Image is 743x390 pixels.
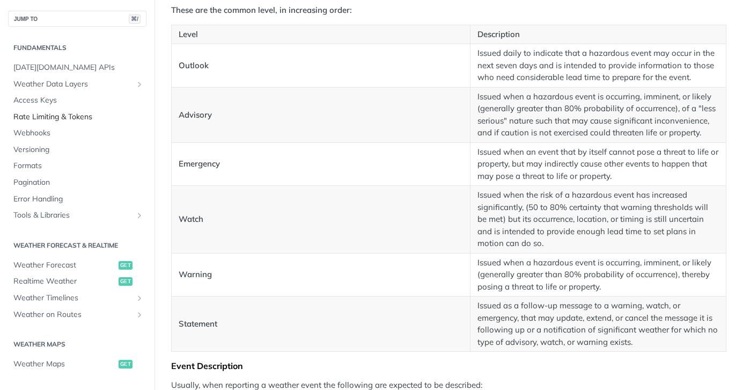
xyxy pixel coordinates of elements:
[8,142,146,158] a: Versioning
[13,210,133,221] span: Tools & Libraries
[8,191,146,207] a: Error Handling
[135,294,144,302] button: Show subpages for Weather Timelines
[8,43,146,53] h2: Fundamentals
[8,241,146,250] h2: Weather Forecast & realtime
[13,95,144,106] span: Access Keys
[8,109,146,125] a: Rate Limiting & Tokens
[470,253,726,297] td: Issued when a hazardous event is occurring, imminent, or likely (generally greater than 80% proba...
[8,340,146,349] h2: Weather Maps
[179,269,212,279] strong: Warning
[119,277,133,286] span: get
[8,76,146,92] a: Weather Data LayersShow subpages for Weather Data Layers
[13,276,116,287] span: Realtime Weather
[179,60,209,70] strong: Outlook
[13,79,133,90] span: Weather Data Layers
[470,297,726,352] td: Issued as a follow-up message to a warning, watch, or emergency, that may update, extend, or canc...
[13,359,116,370] span: Weather Maps
[179,110,212,120] strong: Advisory
[8,273,146,290] a: Realtime Weatherget
[8,175,146,191] a: Pagination
[13,161,144,171] span: Formats
[13,309,133,320] span: Weather on Routes
[135,80,144,89] button: Show subpages for Weather Data Layers
[171,5,352,15] strong: These are the common level, in increasing order:
[13,260,116,271] span: Weather Forecast
[8,257,146,273] a: Weather Forecastget
[470,44,726,88] td: Issued daily to indicate that a hazardous event may occur in the next seven days and is intended ...
[129,15,141,24] span: ⌘/
[8,60,146,76] a: [DATE][DOMAIN_NAME] APIs
[171,360,726,371] div: Event Description
[119,261,133,270] span: get
[13,62,144,73] span: [DATE][DOMAIN_NAME] APIs
[13,112,144,122] span: Rate Limiting & Tokens
[8,356,146,372] a: Weather Mapsget
[119,360,133,369] span: get
[135,310,144,319] button: Show subpages for Weather on Routes
[470,142,726,186] td: Issued when an event that by itself cannot pose a threat to life or property, but may indirectly ...
[179,214,203,224] strong: Watch
[13,177,144,188] span: Pagination
[179,158,220,169] strong: Emergency
[470,25,726,44] th: Description
[8,11,146,27] button: JUMP TO⌘/
[13,145,144,155] span: Versioning
[172,25,470,44] th: Level
[135,211,144,220] button: Show subpages for Tools & Libraries
[13,128,144,139] span: Webhooks
[470,87,726,142] td: Issued when a hazardous event is occurring, imminent, or likely (generally greater than 80% proba...
[8,125,146,141] a: Webhooks
[13,194,144,205] span: Error Handling
[8,290,146,306] a: Weather TimelinesShow subpages for Weather Timelines
[470,186,726,254] td: Issued when the risk of a hazardous event has increased significantly, (50 to 80% certainty that ...
[179,319,217,329] strong: Statement
[13,293,133,304] span: Weather Timelines
[8,207,146,223] a: Tools & LibrariesShow subpages for Tools & Libraries
[8,158,146,174] a: Formats
[8,92,146,109] a: Access Keys
[8,307,146,323] a: Weather on RoutesShow subpages for Weather on Routes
